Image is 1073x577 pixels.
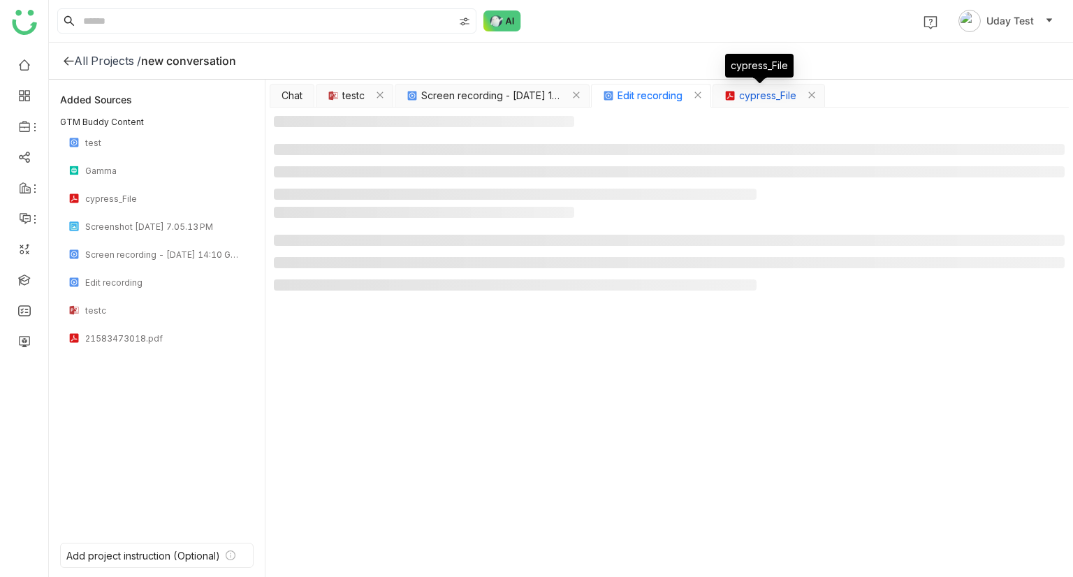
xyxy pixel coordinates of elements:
[986,13,1034,29] span: Uday Test
[572,89,581,103] button: Close tab
[60,116,254,129] div: GTM Buddy Content
[85,166,245,176] div: Gamma
[725,54,794,78] div: cypress_File
[724,90,736,101] img: pdf.svg
[376,89,384,103] button: Close tab
[407,90,418,101] img: mp4.svg
[66,550,220,562] div: Add project instruction (Optional)
[85,305,245,316] div: testc
[956,10,1056,32] button: Uday Test
[459,16,470,27] img: search-type.svg
[60,91,254,108] div: Added Sources
[85,221,245,232] div: Screenshot [DATE] 7.05.13 PM
[68,305,80,316] img: pptx.svg
[328,90,339,101] img: pptx.svg
[68,249,80,260] img: mp4.svg
[68,137,80,148] img: mp4.svg
[342,88,365,103] span: testc
[282,90,302,101] button: Chat
[68,333,80,344] img: pdf.svg
[85,138,245,148] div: test
[958,10,981,32] img: avatar
[618,88,683,103] span: Edit recording
[68,193,80,204] img: pdf.svg
[85,277,245,288] div: Edit recording
[694,89,702,103] button: Close tab
[603,90,614,101] img: mp4.svg
[12,10,37,35] img: logo
[421,88,561,103] span: Screen recording - [DATE] 14:10 GMT+5:30
[924,15,937,29] img: help.svg
[483,10,521,31] img: ask-buddy-normal.svg
[141,54,236,68] div: new conversation
[68,277,80,288] img: mp4.svg
[85,333,245,344] div: 21583473018.pdf
[85,249,245,260] div: Screen recording - [DATE] 14:10 GMT+5:30
[739,88,796,103] span: cypress_File
[85,193,245,204] div: cypress_File
[808,89,816,103] button: Close tab
[68,165,80,176] img: article.svg
[68,221,80,232] img: png.svg
[74,54,141,68] div: All Projects /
